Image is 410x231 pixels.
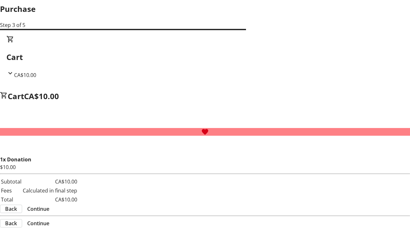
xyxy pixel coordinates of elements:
[5,219,17,227] span: Back
[6,35,404,79] div: CartCA$10.00
[1,186,22,195] td: Fees
[14,72,36,79] span: CA$10.00
[27,219,49,227] span: Continue
[5,205,17,213] span: Back
[1,195,22,204] td: Total
[22,219,54,227] button: Continue
[22,186,78,195] td: Calculated in final step
[1,177,22,186] td: Subtotal
[8,91,24,101] span: Cart
[22,177,78,186] td: CA$10.00
[22,195,78,204] td: CA$10.00
[6,51,404,63] h2: Cart
[27,205,49,213] span: Continue
[24,91,59,101] span: CA$10.00
[22,205,54,213] button: Continue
